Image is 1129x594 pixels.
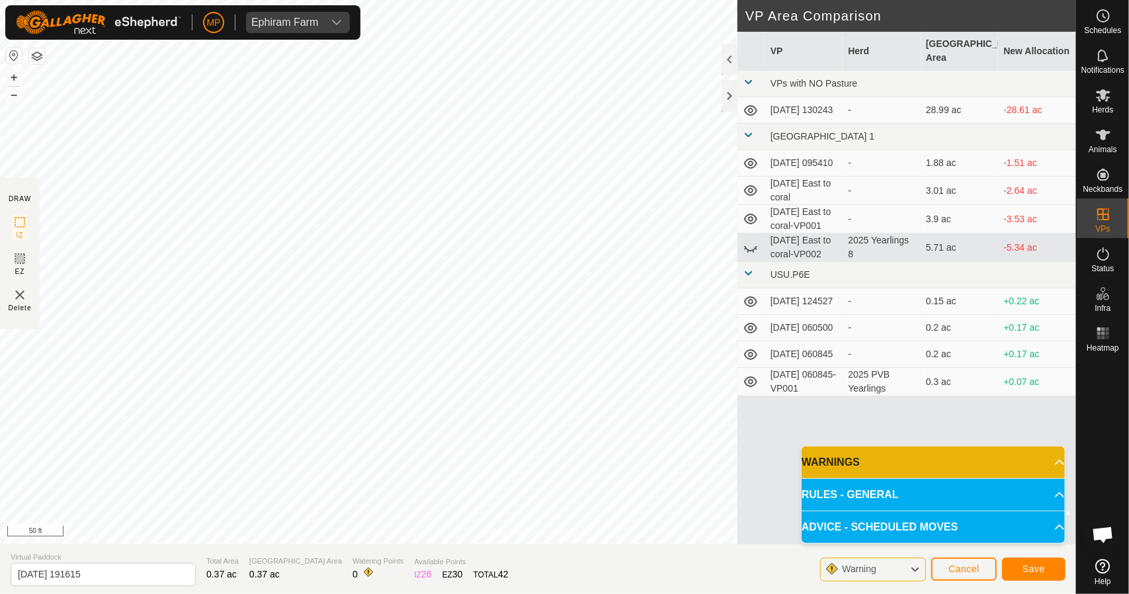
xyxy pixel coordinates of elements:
[998,150,1076,177] td: -1.51 ac
[1089,146,1117,153] span: Animals
[765,177,843,205] td: [DATE] East to coral
[848,184,915,198] div: -
[843,32,921,71] th: Herd
[12,287,28,303] img: VP
[948,564,980,574] span: Cancel
[921,97,999,124] td: 28.99 ac
[15,267,25,276] span: EZ
[6,48,22,64] button: Reset Map
[9,303,32,313] span: Delete
[1083,185,1122,193] span: Neckbands
[1095,225,1110,233] span: VPs
[921,341,999,368] td: 0.2 ac
[998,233,1076,262] td: -5.34 ac
[921,177,999,205] td: 3.01 ac
[765,288,843,315] td: [DATE] 124527
[6,69,22,85] button: +
[921,233,999,262] td: 5.71 ac
[848,368,915,396] div: 2025 PVB Yearlings
[414,568,431,581] div: IZ
[1095,577,1111,585] span: Help
[931,558,997,581] button: Cancel
[771,78,858,89] span: VPs with NO Pasture
[11,552,196,563] span: Virtual Paddock
[16,11,181,34] img: Gallagher Logo
[1083,515,1123,554] div: Open chat
[921,368,999,396] td: 0.3 ac
[251,17,318,28] div: Ephiram Farm
[921,32,999,71] th: [GEOGRAPHIC_DATA] Area
[802,479,1065,511] p-accordion-header: RULES - GENERAL
[998,315,1076,341] td: +0.17 ac
[921,205,999,233] td: 3.9 ac
[29,48,45,64] button: Map Layers
[1077,554,1129,591] a: Help
[353,556,403,567] span: Watering Points
[745,8,1076,24] h2: VP Area Comparison
[998,205,1076,233] td: -3.53 ac
[848,233,915,261] div: 2025 Yearlings 8
[921,288,999,315] td: 0.15 ac
[998,32,1076,71] th: New Allocation
[765,205,843,233] td: [DATE] East to coral-VP001
[1095,304,1110,312] span: Infra
[998,341,1076,368] td: +0.17 ac
[1081,66,1124,74] span: Notifications
[207,16,221,30] span: MP
[485,527,535,538] a: Privacy Policy
[353,569,358,579] span: 0
[206,556,239,567] span: Total Area
[848,347,915,361] div: -
[1084,26,1121,34] span: Schedules
[765,368,843,396] td: [DATE] 060845-VP001
[474,568,509,581] div: TOTAL
[551,527,590,538] a: Contact Us
[1092,106,1113,114] span: Herds
[421,569,432,579] span: 26
[848,156,915,170] div: -
[842,564,876,574] span: Warning
[249,569,280,579] span: 0.37 ac
[998,177,1076,205] td: -2.64 ac
[765,32,843,71] th: VP
[765,315,843,341] td: [DATE] 060500
[1091,265,1114,273] span: Status
[771,269,810,280] span: USU.P6E
[771,131,874,142] span: [GEOGRAPHIC_DATA] 1
[1002,558,1066,581] button: Save
[9,194,31,204] div: DRAW
[246,12,323,33] span: Ephiram Farm
[848,212,915,226] div: -
[498,569,509,579] span: 42
[206,569,237,579] span: 0.37 ac
[848,321,915,335] div: -
[765,233,843,262] td: [DATE] East to coral-VP002
[998,368,1076,396] td: +0.07 ac
[802,446,1065,478] p-accordion-header: WARNINGS
[1087,344,1119,352] span: Heatmap
[802,519,958,535] span: ADVICE - SCHEDULED MOVES
[765,341,843,368] td: [DATE] 060845
[452,569,463,579] span: 30
[848,103,915,117] div: -
[765,150,843,177] td: [DATE] 095410
[249,556,342,567] span: [GEOGRAPHIC_DATA] Area
[414,556,508,568] span: Available Points
[442,568,463,581] div: EZ
[1023,564,1045,574] span: Save
[998,97,1076,124] td: -28.61 ac
[765,97,843,124] td: [DATE] 130243
[6,87,22,103] button: –
[323,12,350,33] div: dropdown trigger
[17,230,24,240] span: IZ
[802,454,860,470] span: WARNINGS
[848,294,915,308] div: -
[998,288,1076,315] td: +0.22 ac
[921,315,999,341] td: 0.2 ac
[802,487,899,503] span: RULES - GENERAL
[921,150,999,177] td: 1.88 ac
[802,511,1065,543] p-accordion-header: ADVICE - SCHEDULED MOVES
